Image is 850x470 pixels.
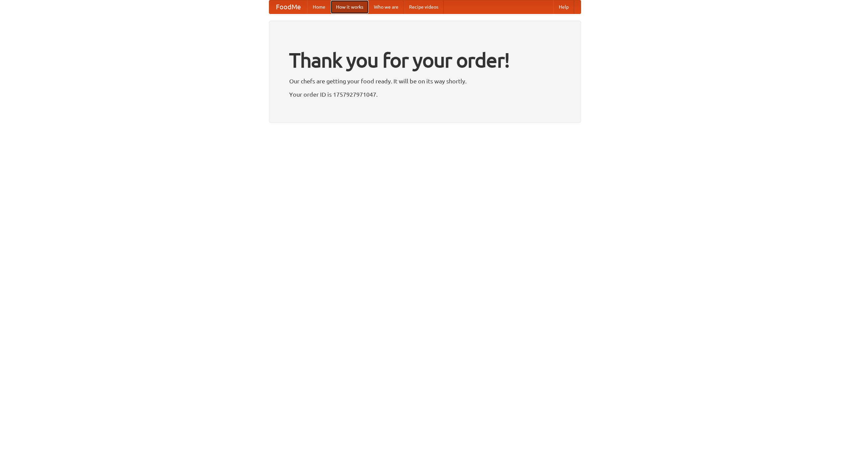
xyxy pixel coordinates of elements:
[289,44,561,76] h1: Thank you for your order!
[369,0,404,14] a: Who we are
[331,0,369,14] a: How it works
[289,89,561,99] p: Your order ID is 1757927971047.
[269,0,307,14] a: FoodMe
[404,0,444,14] a: Recipe videos
[289,76,561,86] p: Our chefs are getting your food ready. It will be on its way shortly.
[307,0,331,14] a: Home
[553,0,574,14] a: Help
